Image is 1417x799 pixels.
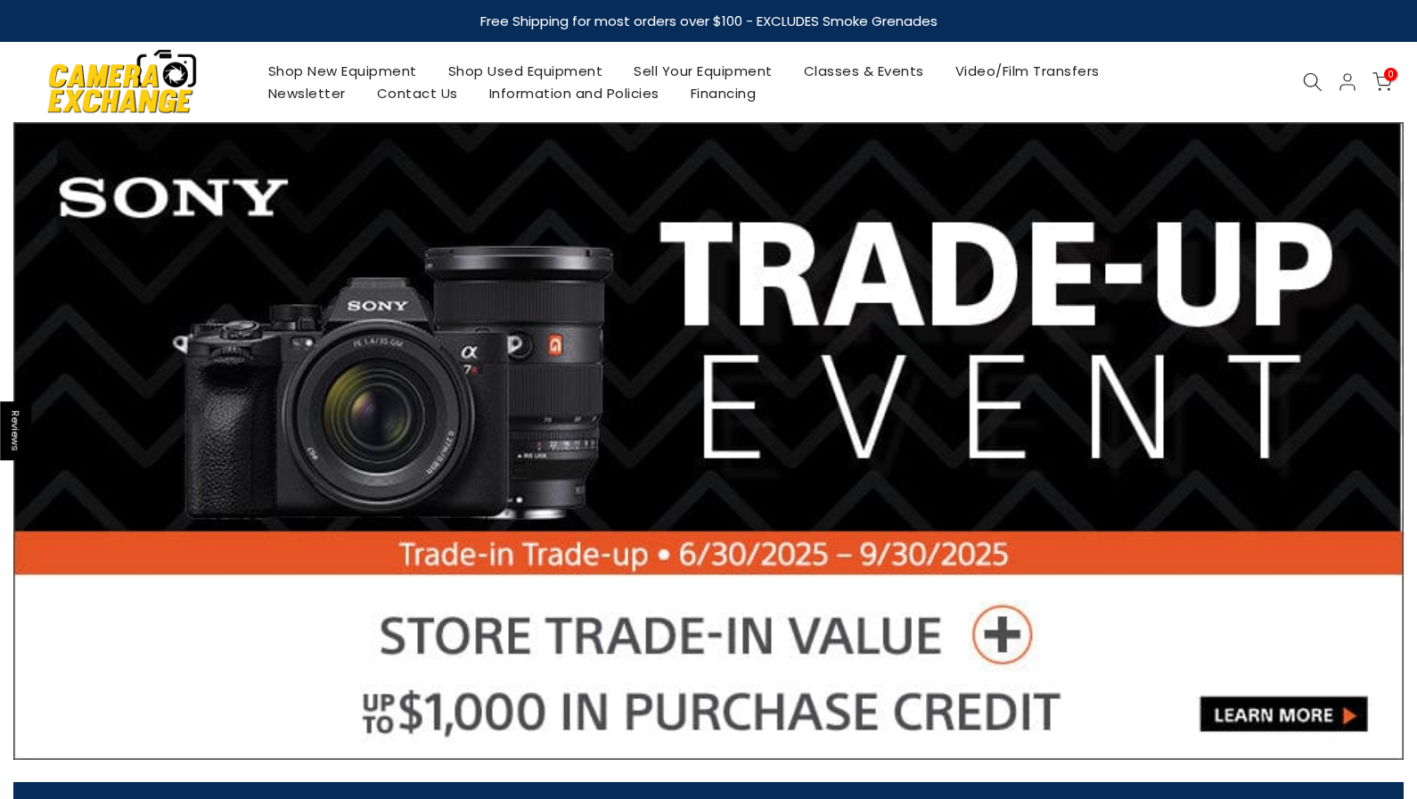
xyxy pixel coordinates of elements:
li: Page dot 6 [750,730,760,740]
li: Page dot 2 [676,730,685,740]
li: Page dot 1 [657,730,667,740]
a: Classes & Events [788,60,939,82]
a: Video/Film Transfers [939,60,1115,82]
li: Page dot 3 [694,730,704,740]
a: Information and Policies [473,82,675,104]
a: Shop Used Equipment [432,60,618,82]
a: Contact Us [361,82,473,104]
a: Shop New Equipment [252,60,432,82]
li: Page dot 5 [732,730,741,740]
a: Sell Your Equipment [618,60,789,82]
span: 0 [1384,68,1397,81]
a: Newsletter [252,82,361,104]
strong: Free Shipping for most orders over $100 - EXCLUDES Smoke Grenades [480,12,938,30]
a: 0 [1372,72,1392,92]
li: Page dot 4 [713,730,723,740]
a: Financing [675,82,772,104]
